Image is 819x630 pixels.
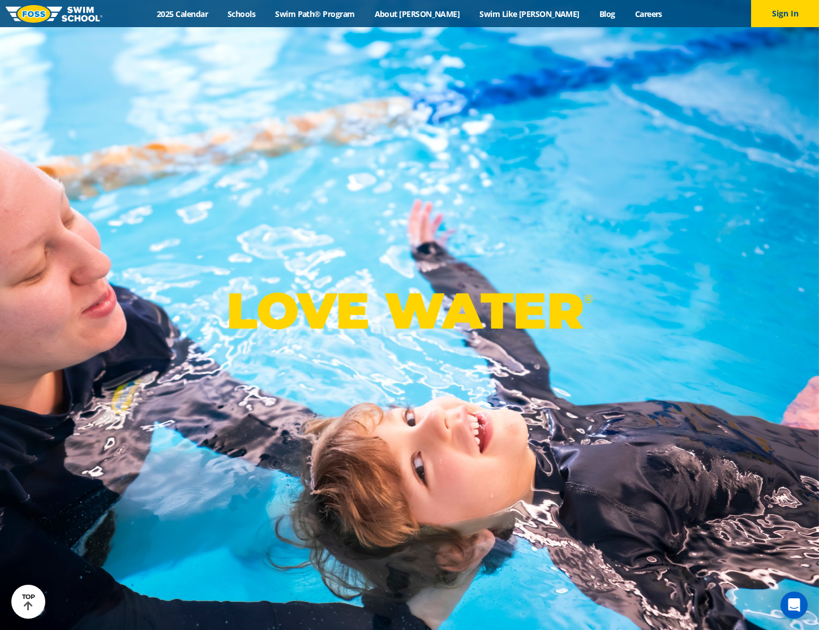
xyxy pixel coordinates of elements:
[781,592,808,619] div: Open Intercom Messenger
[226,281,593,341] p: LOVE WATER
[625,8,672,19] a: Careers
[470,8,590,19] a: Swim Like [PERSON_NAME]
[589,8,625,19] a: Blog
[265,8,365,19] a: Swim Path® Program
[147,8,218,19] a: 2025 Calendar
[365,8,470,19] a: About [PERSON_NAME]
[6,5,102,23] img: FOSS Swim School Logo
[22,593,35,611] div: TOP
[584,292,593,306] sup: ®
[218,8,265,19] a: Schools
